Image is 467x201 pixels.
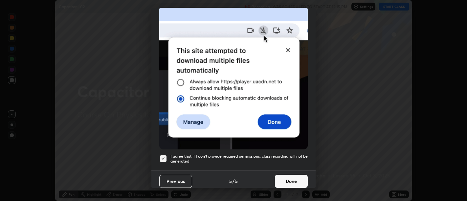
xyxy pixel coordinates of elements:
[159,6,308,149] img: downloads-permission-blocked.gif
[233,178,234,185] h4: /
[275,175,308,188] button: Done
[229,178,232,185] h4: 5
[159,175,192,188] button: Previous
[235,178,238,185] h4: 5
[170,154,308,164] h5: I agree that if I don't provide required permissions, class recording will not be generated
